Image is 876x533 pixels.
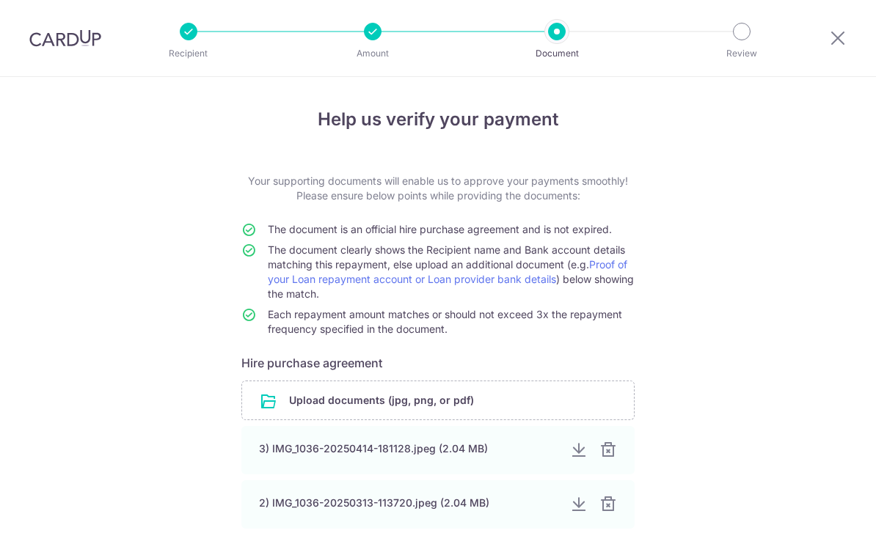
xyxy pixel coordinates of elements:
[268,223,612,235] span: The document is an official hire purchase agreement and is not expired.
[687,46,796,61] p: Review
[259,441,558,456] div: 3) IMG_1036-20250414-181128.jpeg (2.04 MB)
[241,381,635,420] div: Upload documents (jpg, png, or pdf)
[134,46,243,61] p: Recipient
[318,46,427,61] p: Amount
[241,106,635,133] h4: Help us verify your payment
[503,46,611,61] p: Document
[268,308,622,335] span: Each repayment amount matches or should not exceed 3x the repayment frequency specified in the do...
[241,354,635,372] h6: Hire purchase agreement
[241,174,635,203] p: Your supporting documents will enable us to approve your payments smoothly! Please ensure below p...
[29,29,101,47] img: CardUp
[259,496,558,510] div: 2) IMG_1036-20250313-113720.jpeg (2.04 MB)
[268,243,634,300] span: The document clearly shows the Recipient name and Bank account details matching this repayment, e...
